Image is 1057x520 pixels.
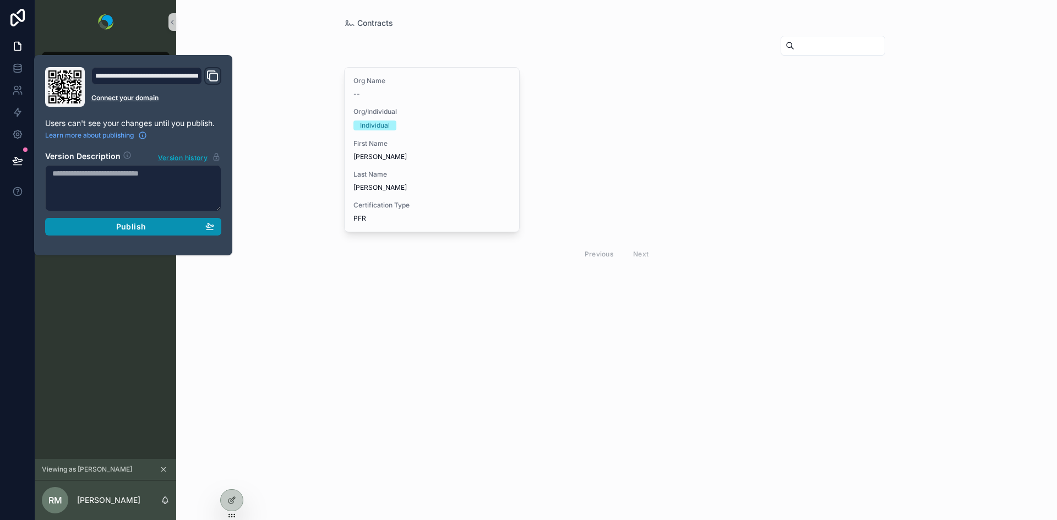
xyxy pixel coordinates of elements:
[157,151,221,163] button: Version history
[360,121,390,130] div: Individual
[344,67,520,232] a: Org Name--Org/IndividualIndividualFirst Name[PERSON_NAME]Last Name[PERSON_NAME]Certification TypePFR
[353,201,511,210] span: Certification Type
[353,107,511,116] span: Org/Individual
[116,222,146,232] span: Publish
[158,151,208,162] span: Version history
[48,494,62,507] span: RM
[45,131,147,140] a: Learn more about publishing
[98,14,113,30] img: App logo
[357,18,393,29] span: Contracts
[42,52,170,72] a: Contracts
[35,44,176,86] div: scrollable content
[45,218,221,236] button: Publish
[45,118,221,129] p: Users can't see your changes until you publish.
[344,18,393,29] a: Contracts
[45,131,134,140] span: Learn more about publishing
[77,495,140,506] p: [PERSON_NAME]
[353,214,366,223] span: PFR
[91,94,221,102] a: Connect your domain
[353,90,360,98] span: --
[353,170,511,179] span: Last Name
[353,76,511,85] span: Org Name
[42,465,132,474] span: Viewing as [PERSON_NAME]
[91,67,221,107] div: Domain and Custom Link
[353,183,511,192] span: [PERSON_NAME]
[353,152,511,161] span: [PERSON_NAME]
[353,139,511,148] span: First Name
[45,151,121,163] h2: Version Description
